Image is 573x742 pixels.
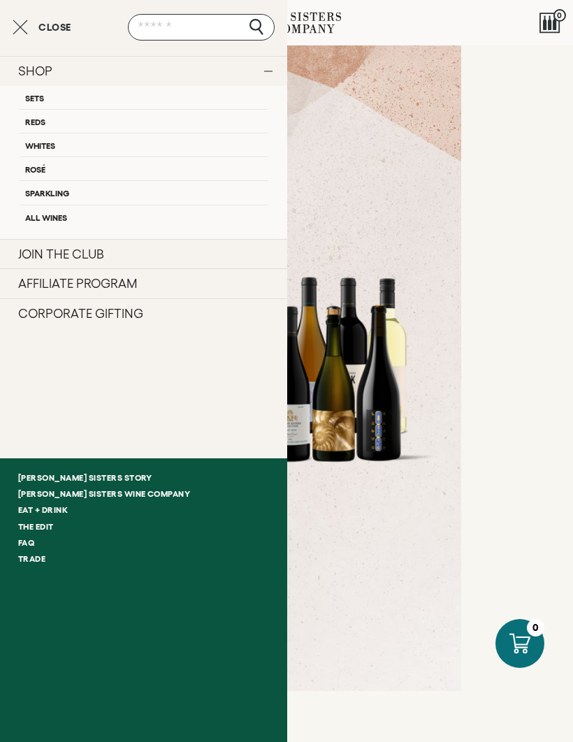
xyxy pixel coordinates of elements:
a: Sparkling [20,180,268,204]
button: Close cart [13,19,71,36]
span: Close [38,22,71,32]
a: Reds [20,109,268,133]
span: 0 [553,9,566,22]
a: All Wines [20,205,268,228]
a: Whites [20,133,268,157]
div: 0 [527,619,544,636]
a: Rosé [20,157,268,180]
a: Sets [20,86,268,109]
